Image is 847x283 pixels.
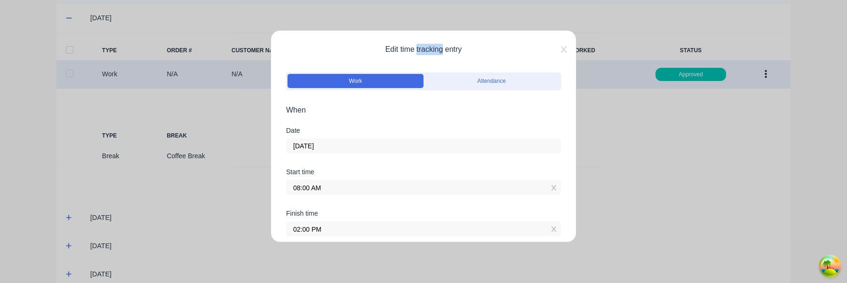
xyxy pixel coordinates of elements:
button: Open Tanstack query devtools [821,257,839,275]
div: Date [286,127,561,134]
button: Attendance [423,74,559,88]
span: Edit time tracking entry [286,44,561,55]
div: Start time [286,169,561,175]
span: When [286,105,561,116]
button: Work [288,74,423,88]
div: Finish time [286,210,561,217]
